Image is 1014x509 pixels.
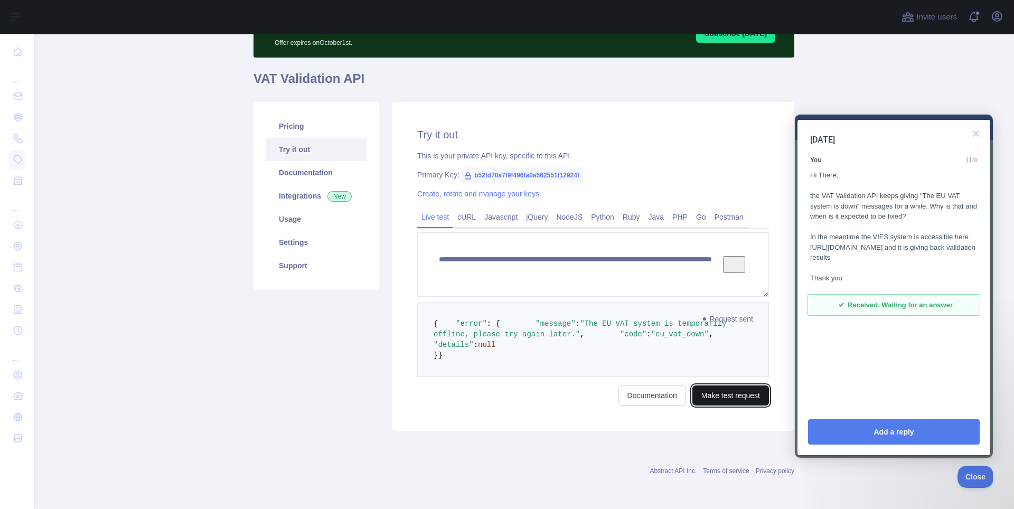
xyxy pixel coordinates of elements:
a: Documentation [618,385,686,406]
span: , [709,330,713,338]
span: "message" [536,319,576,328]
a: Live test [417,209,453,225]
a: PHP [668,209,692,225]
iframe: Help Scout Beacon - Close [957,466,993,488]
a: NodeJS [552,209,587,225]
a: Abstract API Inc. [650,467,697,475]
div: ... [8,63,25,84]
h2: Try it out [417,127,769,142]
button: Make test request [692,385,769,406]
iframe: Help Scout Beacon - Live Chat, Contact Form, and Knowledge Base [795,115,993,458]
button: Invite users [899,8,959,25]
span: "eu_vat_down" [651,330,709,338]
span: "details" [434,341,474,349]
span: : { [487,319,500,328]
a: cURL [453,209,480,225]
div: ... [8,342,25,363]
span: "error" [456,319,487,328]
a: Settings [266,231,367,254]
a: Terms of service [703,467,749,475]
span: : [646,330,651,338]
div: ... [8,192,25,213]
a: Postman [710,209,748,225]
textarea: To enrich screen reader interactions, please activate Accessibility in Grammarly extension settings [417,232,769,297]
span: "code" [620,330,646,338]
span: } [438,351,442,360]
span: : [576,319,580,328]
div: This is your private API key, specific to this API. [417,150,769,161]
span: : [474,341,478,349]
a: Go [692,209,710,225]
a: Python [587,209,618,225]
a: Integrations New [266,184,367,208]
span: Request sent [698,313,759,325]
a: Ruby [618,209,644,225]
a: Create, rotate and manage your keys [417,190,539,198]
span: New [327,191,352,202]
a: jQuery [522,209,552,225]
a: Try it out [266,138,367,161]
a: Usage [266,208,367,231]
span: b52fd70a7f9f496fa0a562551f12924f [459,167,584,183]
div: Primary Key: [417,169,769,180]
span: "The EU VAT system is temporarily offline, please try again later." [434,319,731,338]
p: Offer expires on October 1st. [275,34,565,47]
a: Support [266,254,367,277]
span: { [434,319,438,328]
a: Documentation [266,161,367,184]
span: null [478,341,496,349]
h1: VAT Validation API [253,70,794,96]
a: Java [644,209,669,225]
a: Pricing [266,115,367,138]
a: Javascript [480,209,522,225]
span: Invite users [916,11,957,23]
span: , [580,330,584,338]
span: } [434,351,438,360]
a: Privacy policy [756,467,794,475]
